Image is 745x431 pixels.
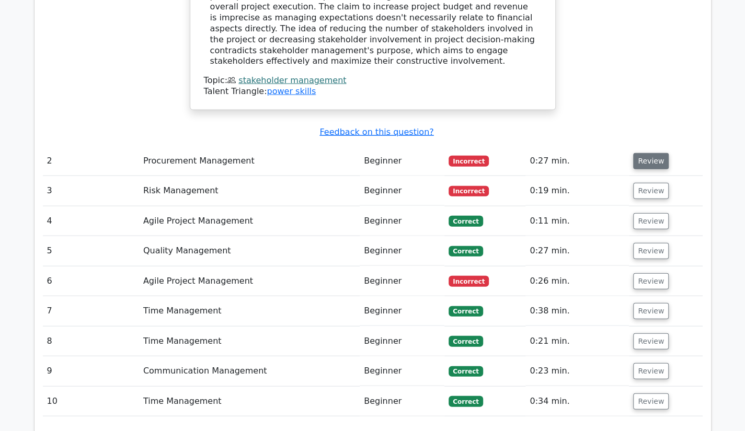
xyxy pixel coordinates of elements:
[360,327,444,356] td: Beginner
[204,75,542,86] div: Topic:
[43,176,139,206] td: 3
[204,75,542,97] div: Talent Triangle:
[139,266,360,296] td: Agile Project Management
[449,186,489,196] span: Incorrect
[43,296,139,326] td: 7
[449,306,483,317] span: Correct
[43,206,139,236] td: 4
[449,246,483,257] span: Correct
[525,387,629,416] td: 0:34 min.
[360,356,444,386] td: Beginner
[633,213,669,229] button: Review
[633,183,669,199] button: Review
[43,266,139,296] td: 6
[360,146,444,176] td: Beginner
[139,327,360,356] td: Time Management
[525,206,629,236] td: 0:11 min.
[360,266,444,296] td: Beginner
[43,327,139,356] td: 8
[360,296,444,326] td: Beginner
[139,296,360,326] td: Time Management
[525,327,629,356] td: 0:21 min.
[139,176,360,206] td: Risk Management
[449,396,483,406] span: Correct
[360,176,444,206] td: Beginner
[43,146,139,176] td: 2
[633,363,669,379] button: Review
[43,356,139,386] td: 9
[360,236,444,266] td: Beginner
[525,356,629,386] td: 0:23 min.
[525,236,629,266] td: 0:27 min.
[449,276,489,286] span: Incorrect
[139,356,360,386] td: Communication Management
[633,333,669,350] button: Review
[267,86,316,96] a: power skills
[139,236,360,266] td: Quality Management
[633,243,669,259] button: Review
[238,75,346,85] a: stakeholder management
[139,146,360,176] td: Procurement Management
[360,387,444,416] td: Beginner
[633,153,669,169] button: Review
[139,387,360,416] td: Time Management
[525,176,629,206] td: 0:19 min.
[319,127,433,137] a: Feedback on this question?
[449,156,489,166] span: Incorrect
[360,206,444,236] td: Beginner
[633,303,669,319] button: Review
[633,273,669,289] button: Review
[525,296,629,326] td: 0:38 min.
[43,387,139,416] td: 10
[43,236,139,266] td: 5
[139,206,360,236] td: Agile Project Management
[449,336,483,346] span: Correct
[525,266,629,296] td: 0:26 min.
[525,146,629,176] td: 0:27 min.
[449,216,483,226] span: Correct
[449,366,483,377] span: Correct
[633,393,669,410] button: Review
